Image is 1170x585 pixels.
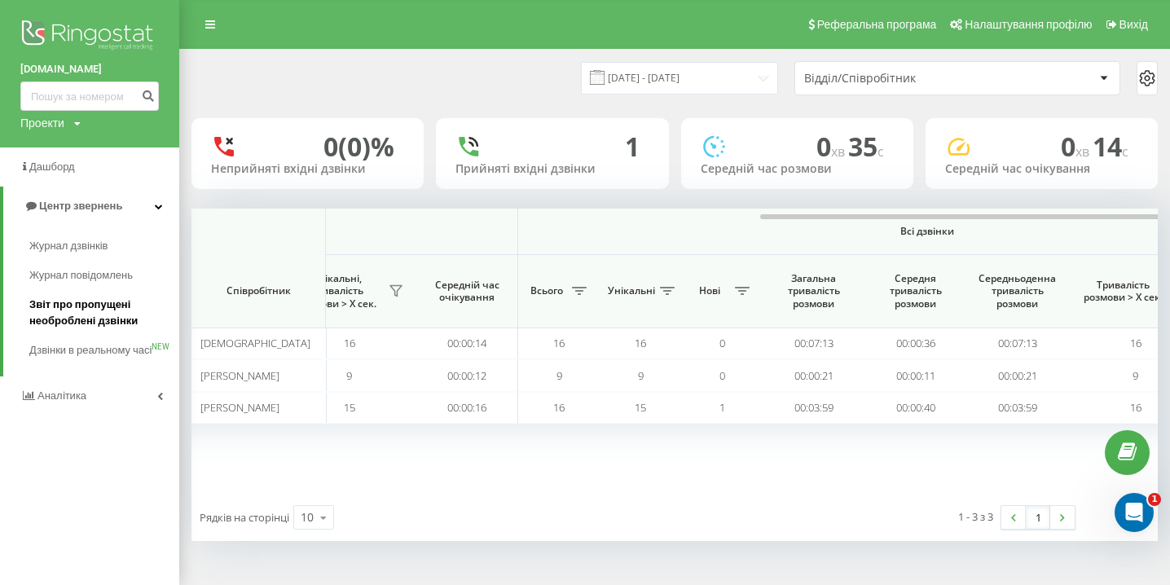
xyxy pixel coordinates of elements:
span: [DEMOGRAPHIC_DATA] [200,336,310,350]
span: 9 [346,368,352,383]
div: Відділ/Співробітник [804,72,999,86]
span: 14 [1093,129,1128,164]
td: 00:00:16 [416,392,518,424]
span: Всього [526,284,567,297]
div: Неприйняті вхідні дзвінки [211,162,404,176]
div: Проекти [20,115,64,131]
td: 00:00:36 [864,328,966,359]
a: Журнал дзвінків [29,231,179,261]
img: Ringostat logo [20,16,159,57]
span: Центр звернень [39,200,122,212]
a: Центр звернень [3,187,179,226]
td: 00:03:59 [966,392,1068,424]
td: 00:00:21 [763,359,864,391]
span: 0 [719,336,725,350]
input: Пошук за номером [20,81,159,111]
td: 00:00:12 [416,359,518,391]
span: Загальна тривалість розмови [775,272,852,310]
td: 00:00:11 [864,359,966,391]
div: 0 (0)% [323,131,394,162]
span: Вихід [1119,18,1148,31]
span: 9 [638,368,644,383]
span: Дашборд [29,161,75,173]
span: c [877,143,884,161]
span: хв [831,143,848,161]
span: 16 [1130,400,1141,415]
span: Середньоденна тривалість розмови [979,272,1056,310]
span: Реферальна програма [817,18,937,31]
div: 1 [625,131,640,162]
span: 0 [816,129,848,164]
span: 0 [1061,129,1093,164]
span: Унікальні, тривалість розмови > Х сек. [290,272,384,310]
span: Дзвінки в реальному часі [29,342,152,358]
td: 00:00:14 [416,328,518,359]
span: Звіт про пропущені необроблені дзвінки [29,297,171,329]
span: [PERSON_NAME] [200,400,279,415]
span: 16 [344,336,355,350]
span: 9 [1133,368,1138,383]
span: Рядків на сторінці [200,510,289,525]
span: 9 [556,368,562,383]
td: 00:07:13 [966,328,1068,359]
a: [DOMAIN_NAME] [20,61,159,77]
span: Журнал повідомлень [29,267,133,284]
span: c [1122,143,1128,161]
a: 1 [1026,506,1050,529]
span: Тривалість розмови > Х сек. [1076,279,1170,304]
span: Аналiтика [37,389,86,402]
span: 16 [553,336,565,350]
span: [PERSON_NAME] [200,368,279,383]
div: Прийняті вхідні дзвінки [455,162,649,176]
span: Унікальні [608,284,655,297]
span: 15 [635,400,646,415]
span: хв [1075,143,1093,161]
span: Журнал дзвінків [29,238,108,254]
span: 1 [1148,493,1161,506]
span: 16 [635,336,646,350]
span: Середня тривалість розмови [877,272,954,310]
iframe: Intercom live chat [1115,493,1154,532]
span: 15 [344,400,355,415]
span: 35 [848,129,884,164]
a: Звіт про пропущені необроблені дзвінки [29,290,179,336]
div: Середній час розмови [701,162,894,176]
div: Середній час очікування [945,162,1138,176]
a: Дзвінки в реальному часіNEW [29,336,179,365]
td: 00:00:21 [966,359,1068,391]
div: 1 - 3 з 3 [958,508,993,525]
span: Налаштування профілю [965,18,1092,31]
span: Середній час очікування [429,279,505,304]
td: 00:07:13 [763,328,864,359]
span: 16 [553,400,565,415]
span: 0 [719,368,725,383]
span: Нові [689,284,730,297]
td: 00:00:40 [864,392,966,424]
td: 00:03:59 [763,392,864,424]
a: Журнал повідомлень [29,261,179,290]
span: 1 [719,400,725,415]
span: 16 [1130,336,1141,350]
span: Співробітник [205,284,311,297]
div: 10 [301,509,314,526]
